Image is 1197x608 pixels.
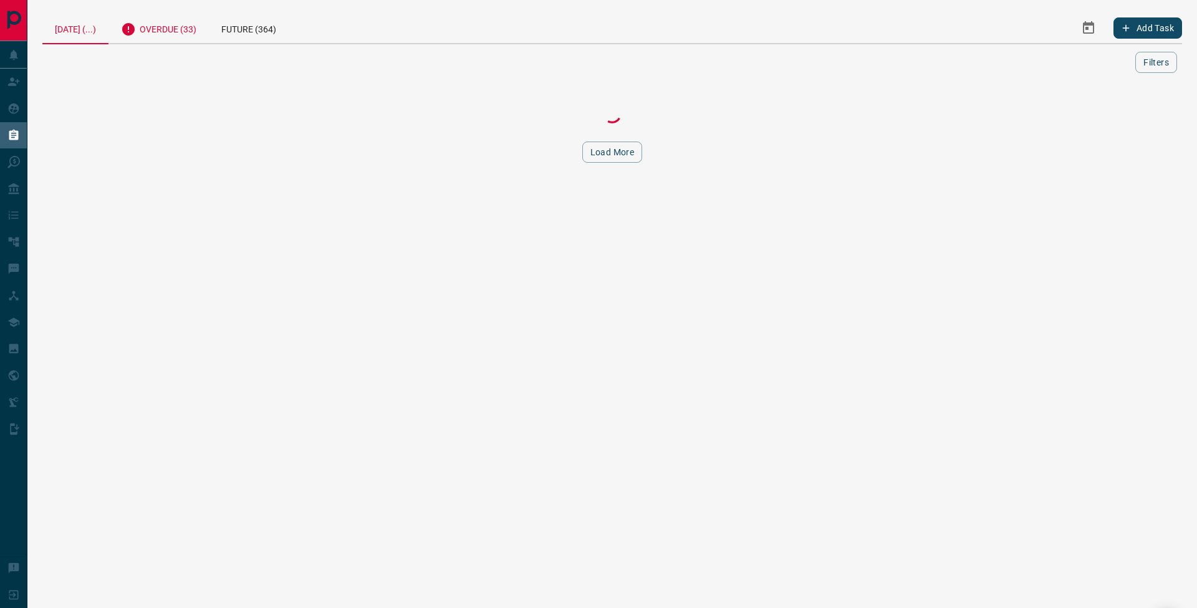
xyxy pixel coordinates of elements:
div: Loading [550,102,675,127]
div: Future (364) [209,12,289,43]
div: [DATE] (...) [42,12,108,44]
div: Overdue (33) [108,12,209,43]
button: Load More [582,142,643,163]
button: Select Date Range [1074,13,1103,43]
button: Filters [1135,52,1177,73]
button: Add Task [1113,17,1182,39]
